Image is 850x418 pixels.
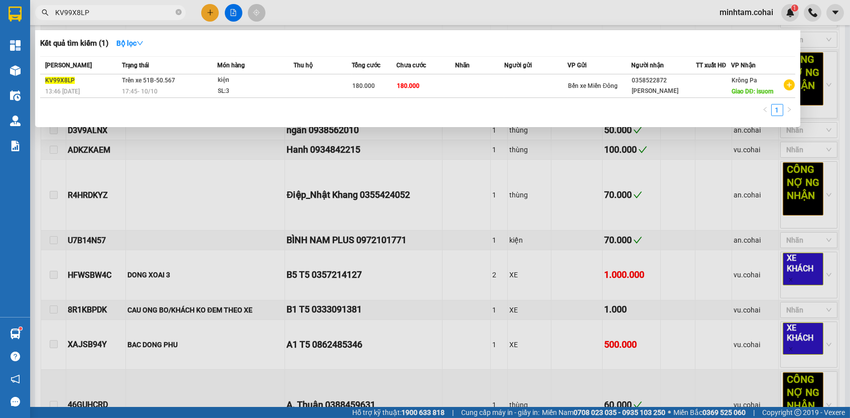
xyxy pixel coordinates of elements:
span: right [786,107,792,113]
span: plus-circle [784,79,795,90]
div: 0358522872 [632,75,695,86]
span: VP Nhận [731,62,756,69]
strong: Bộ lọc [116,39,144,47]
span: Món hàng [217,62,245,69]
span: 180.000 [397,82,419,89]
span: question-circle [11,352,20,361]
span: Thu hộ [294,62,313,69]
span: Krông Pa [732,77,757,84]
span: TT xuất HĐ [696,62,727,69]
span: [PERSON_NAME] [45,62,92,69]
button: right [783,104,795,116]
span: left [762,107,768,113]
img: logo-vxr [9,7,22,22]
span: Tổng cước [352,62,380,69]
span: close-circle [176,8,182,18]
span: Người gửi [504,62,532,69]
li: Next Page [783,104,795,116]
img: warehouse-icon [10,65,21,76]
li: Previous Page [759,104,771,116]
img: warehouse-icon [10,329,21,339]
img: solution-icon [10,141,21,151]
img: dashboard-icon [10,40,21,51]
span: Chưa cước [396,62,426,69]
span: down [136,40,144,47]
span: notification [11,374,20,384]
span: VP Gửi [568,62,587,69]
img: warehouse-icon [10,90,21,101]
h3: Kết quả tìm kiếm ( 1 ) [40,38,108,49]
div: SL: 3 [218,86,293,97]
input: Tìm tên, số ĐT hoặc mã đơn [55,7,174,18]
img: warehouse-icon [10,116,21,126]
sup: 1 [19,327,22,330]
span: Bến xe Miền Đông [568,82,618,89]
span: message [11,397,20,406]
span: Nhãn [455,62,470,69]
span: Người nhận [631,62,664,69]
span: 180.000 [352,82,375,89]
button: left [759,104,771,116]
li: 1 [771,104,783,116]
span: KV99X8LP [45,77,75,84]
span: 17:45 - 10/10 [122,88,158,95]
button: Bộ lọcdown [108,35,152,51]
span: close-circle [176,9,182,15]
div: kiện [218,75,293,86]
span: search [42,9,49,16]
div: [PERSON_NAME] [632,86,695,96]
span: Giao DĐ: isuom [732,88,773,95]
span: 13:46 [DATE] [45,88,80,95]
span: Trên xe 51B-50.567 [122,77,175,84]
span: Trạng thái [122,62,149,69]
a: 1 [772,104,783,116]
